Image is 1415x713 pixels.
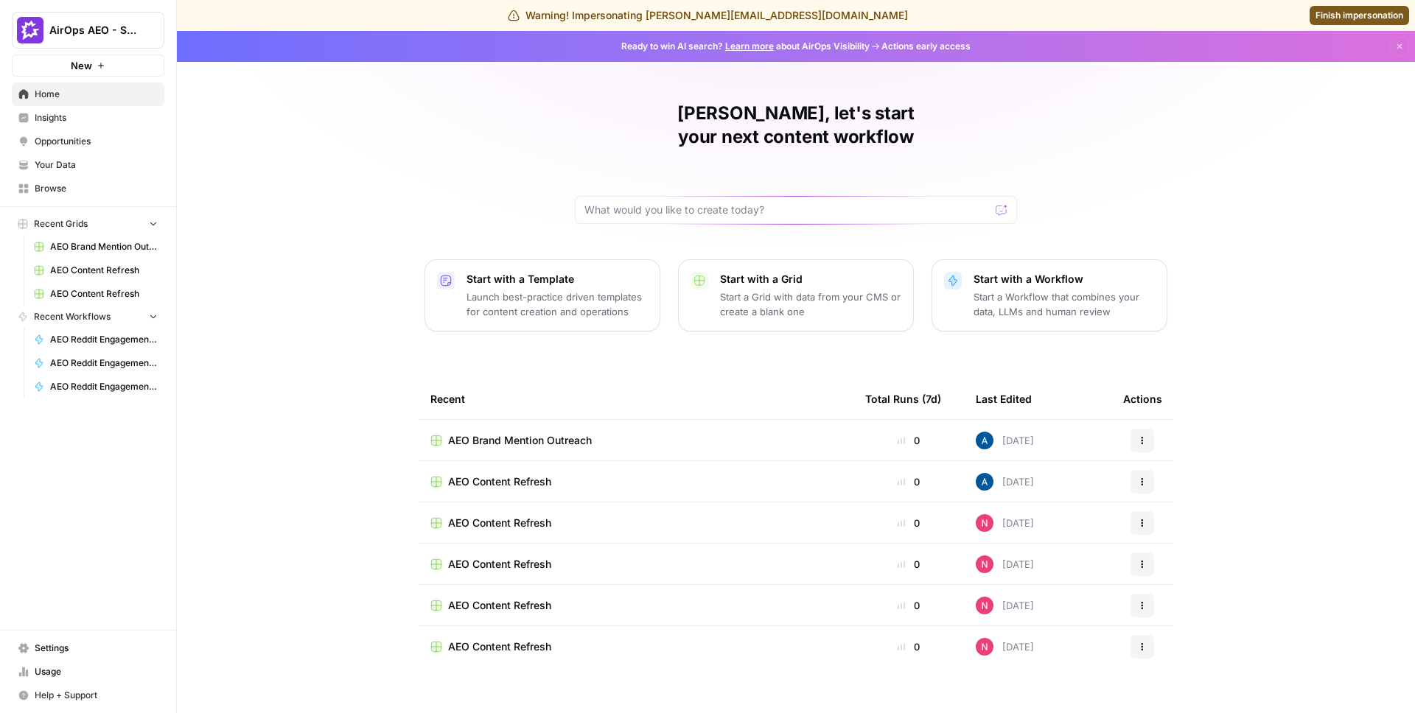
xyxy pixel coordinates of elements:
img: AirOps AEO - Single Brand (Gong) Logo [17,17,43,43]
a: Learn more [725,41,774,52]
button: Workspace: AirOps AEO - Single Brand (Gong) [12,12,164,49]
span: Actions early access [881,40,971,53]
a: AEO Content Refresh [430,557,842,572]
a: AEO Content Refresh [430,639,842,654]
a: Insights [12,106,164,130]
a: AEO Content Refresh [430,598,842,613]
img: fopa3c0x52at9xxul9zbduzf8hu4 [976,555,993,573]
a: AEO Brand Mention Outreach [27,235,164,259]
span: Opportunities [35,135,158,148]
button: Help + Support [12,684,164,707]
button: Start with a TemplateLaunch best-practice driven templates for content creation and operations [424,259,660,331]
div: 0 [865,557,952,572]
div: 0 [865,516,952,530]
img: he81ibor8lsei4p3qvg4ugbvimgp [976,473,993,491]
span: AirOps AEO - Single Brand (Gong) [49,23,139,38]
div: Recent [430,379,842,419]
div: 0 [865,598,952,613]
a: AEO Reddit Engagement - Fork [27,375,164,398]
div: [DATE] [976,638,1034,656]
span: AEO Brand Mention Outreach [50,240,158,253]
span: Recent Grids [34,217,88,231]
div: 0 [865,433,952,448]
a: Home [12,82,164,106]
span: Insights [35,111,158,124]
div: [DATE] [976,597,1034,614]
span: AEO Reddit Engagement - Fork [50,380,158,393]
button: Recent Workflows [12,306,164,328]
a: Opportunities [12,130,164,153]
span: AEO Content Refresh [448,598,551,613]
p: Launch best-practice driven templates for content creation and operations [467,289,648,319]
div: [DATE] [976,555,1034,573]
input: What would you like to create today? [584,203,990,217]
span: Browse [35,182,158,195]
h1: [PERSON_NAME], let's start your next content workflow [575,102,1017,149]
span: Settings [35,642,158,655]
span: AEO Content Refresh [50,264,158,277]
p: Start with a Workflow [974,272,1155,287]
div: Last Edited [976,379,1032,419]
button: Start with a GridStart a Grid with data from your CMS or create a blank one [678,259,914,331]
img: fopa3c0x52at9xxul9zbduzf8hu4 [976,638,993,656]
a: AEO Content Refresh [27,282,164,306]
a: AEO Content Refresh [430,516,842,530]
div: [DATE] [976,514,1034,532]
button: New [12,55,164,77]
button: Start with a WorkflowStart a Workflow that combines your data, LLMs and human review [932,259,1167,331]
a: AEO Content Refresh [430,474,842,489]
div: Actions [1123,379,1162,419]
a: AEO Content Refresh [27,259,164,282]
span: Usage [35,665,158,678]
span: AEO Content Refresh [448,639,551,654]
span: AEO Reddit Engagement - Fork [50,356,158,370]
span: Your Data [35,158,158,172]
img: fopa3c0x52at9xxul9zbduzf8hu4 [976,597,993,614]
span: Help + Support [35,689,158,702]
a: AEO Reddit Engagement - Fork [27,351,164,375]
a: AEO Brand Mention Outreach [430,433,842,448]
span: Finish impersonation [1316,9,1403,22]
span: Home [35,88,158,101]
span: New [71,58,92,73]
a: Finish impersonation [1310,6,1409,25]
p: Start a Grid with data from your CMS or create a blank one [720,289,901,319]
div: Total Runs (7d) [865,379,941,419]
a: AEO Reddit Engagement - Fork [27,328,164,351]
div: [DATE] [976,432,1034,449]
p: Start with a Template [467,272,648,287]
a: Browse [12,177,164,200]
img: fopa3c0x52at9xxul9zbduzf8hu4 [976,514,993,532]
div: Warning! Impersonating [PERSON_NAME][EMAIL_ADDRESS][DOMAIN_NAME] [508,8,908,23]
div: 0 [865,474,952,489]
a: Settings [12,636,164,660]
a: Your Data [12,153,164,177]
div: [DATE] [976,473,1034,491]
span: AEO Content Refresh [448,516,551,530]
p: Start a Workflow that combines your data, LLMs and human review [974,289,1155,319]
div: 0 [865,639,952,654]
span: Ready to win AI search? about AirOps Visibility [621,40,870,53]
span: AEO Reddit Engagement - Fork [50,333,158,346]
span: AEO Brand Mention Outreach [448,433,592,448]
img: he81ibor8lsei4p3qvg4ugbvimgp [976,432,993,449]
span: AEO Content Refresh [448,474,551,489]
span: Recent Workflows [34,310,111,323]
button: Recent Grids [12,213,164,235]
a: Usage [12,660,164,684]
span: AEO Content Refresh [50,287,158,301]
span: AEO Content Refresh [448,557,551,572]
p: Start with a Grid [720,272,901,287]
